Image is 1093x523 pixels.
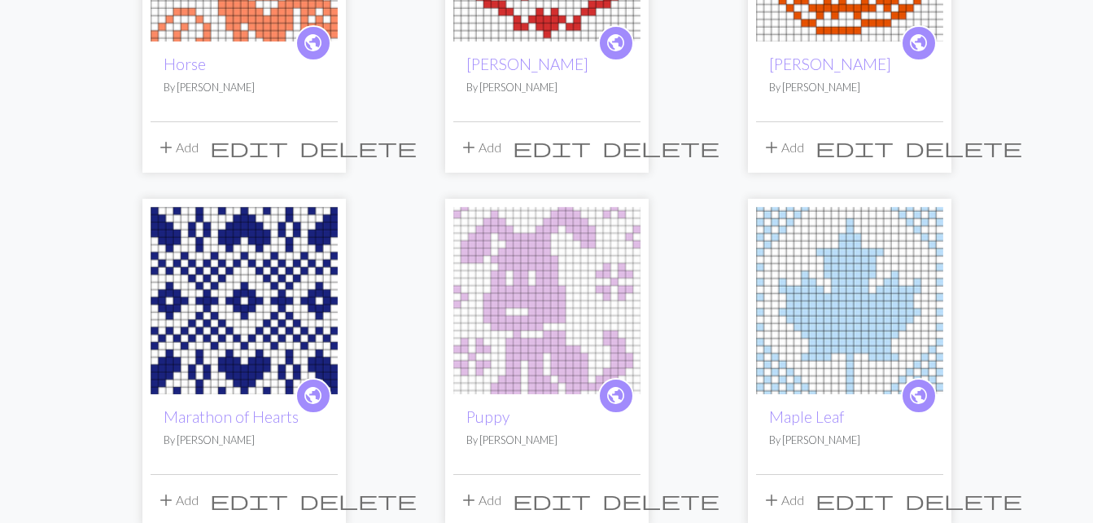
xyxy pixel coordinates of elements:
[151,485,204,516] button: Add
[908,383,929,408] span: public
[769,55,891,73] a: [PERSON_NAME]
[769,433,930,448] p: By [PERSON_NAME]
[513,136,591,159] span: edit
[299,136,417,159] span: delete
[164,55,206,73] a: Horse
[597,485,725,516] button: Delete
[810,132,899,163] button: Edit
[815,490,894,510] i: Edit
[466,407,509,426] a: Puppy
[901,378,937,414] a: public
[908,27,929,59] i: public
[901,25,937,61] a: public
[303,30,323,55] span: public
[899,485,1028,516] button: Delete
[606,380,626,412] i: public
[151,291,338,306] a: Marathon of Hearts
[606,30,626,55] span: public
[151,132,204,163] button: Add
[908,30,929,55] span: public
[164,407,299,426] a: Marathon of Hearts
[762,489,781,512] span: add
[756,132,810,163] button: Add
[815,489,894,512] span: edit
[598,378,634,414] a: public
[204,485,294,516] button: Edit
[756,485,810,516] button: Add
[453,132,507,163] button: Add
[602,489,719,512] span: delete
[513,490,591,510] i: Edit
[513,138,591,157] i: Edit
[151,207,338,394] img: Marathon of Hearts
[602,136,719,159] span: delete
[769,407,844,426] a: Maple Leaf
[164,80,325,95] p: By [PERSON_NAME]
[815,138,894,157] i: Edit
[762,136,781,159] span: add
[210,489,288,512] span: edit
[453,485,507,516] button: Add
[756,207,943,394] img: Maple Leaf
[303,383,323,408] span: public
[815,136,894,159] span: edit
[459,489,479,512] span: add
[810,485,899,516] button: Edit
[299,489,417,512] span: delete
[466,433,627,448] p: By [PERSON_NAME]
[606,383,626,408] span: public
[210,490,288,510] i: Edit
[908,380,929,412] i: public
[303,27,323,59] i: public
[513,489,591,512] span: edit
[164,433,325,448] p: By [PERSON_NAME]
[210,138,288,157] i: Edit
[453,207,640,394] img: Puppy
[295,378,331,414] a: public
[204,132,294,163] button: Edit
[303,380,323,412] i: public
[606,27,626,59] i: public
[597,132,725,163] button: Delete
[295,25,331,61] a: public
[156,489,176,512] span: add
[453,291,640,306] a: Puppy
[507,485,597,516] button: Edit
[507,132,597,163] button: Edit
[756,291,943,306] a: Maple Leaf
[466,80,627,95] p: By [PERSON_NAME]
[294,132,422,163] button: Delete
[156,136,176,159] span: add
[905,136,1022,159] span: delete
[769,80,930,95] p: By [PERSON_NAME]
[905,489,1022,512] span: delete
[210,136,288,159] span: edit
[459,136,479,159] span: add
[598,25,634,61] a: public
[466,55,588,73] a: [PERSON_NAME]
[899,132,1028,163] button: Delete
[294,485,422,516] button: Delete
